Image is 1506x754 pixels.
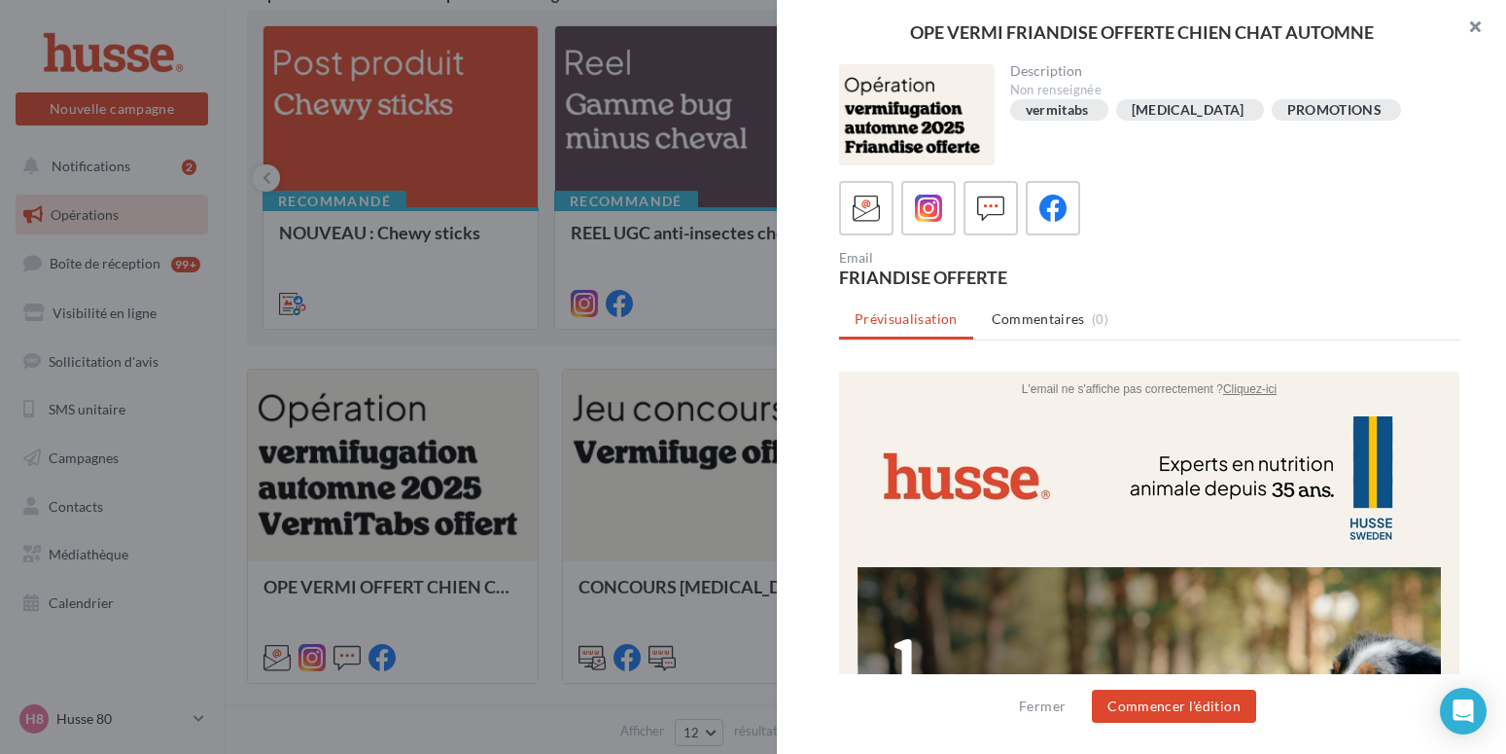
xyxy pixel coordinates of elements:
span: (0) [1092,311,1108,327]
div: Open Intercom Messenger [1440,688,1487,735]
div: vermitabs [1026,103,1089,118]
span: L'email ne s'affiche pas correctement ? [183,11,384,24]
a: Cliquez-ici [384,11,438,24]
div: OPE VERMI FRIANDISE OFFERTE CHIEN CHAT AUTOMNE [808,23,1475,41]
img: Experts_en_nutrition_animale.jpg [28,45,592,186]
div: Email [839,251,1141,265]
div: [MEDICAL_DATA] [1132,103,1244,118]
button: Fermer [1011,695,1073,718]
div: FRIANDISE OFFERTE [839,269,1141,286]
button: Commencer l'édition [1092,690,1256,723]
img: news_snacks.png [18,196,602,658]
div: Non renseignée [1010,82,1445,99]
span: Commentaires [992,309,1085,329]
div: Description [1010,64,1445,78]
div: PROMOTIONS [1287,103,1383,118]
